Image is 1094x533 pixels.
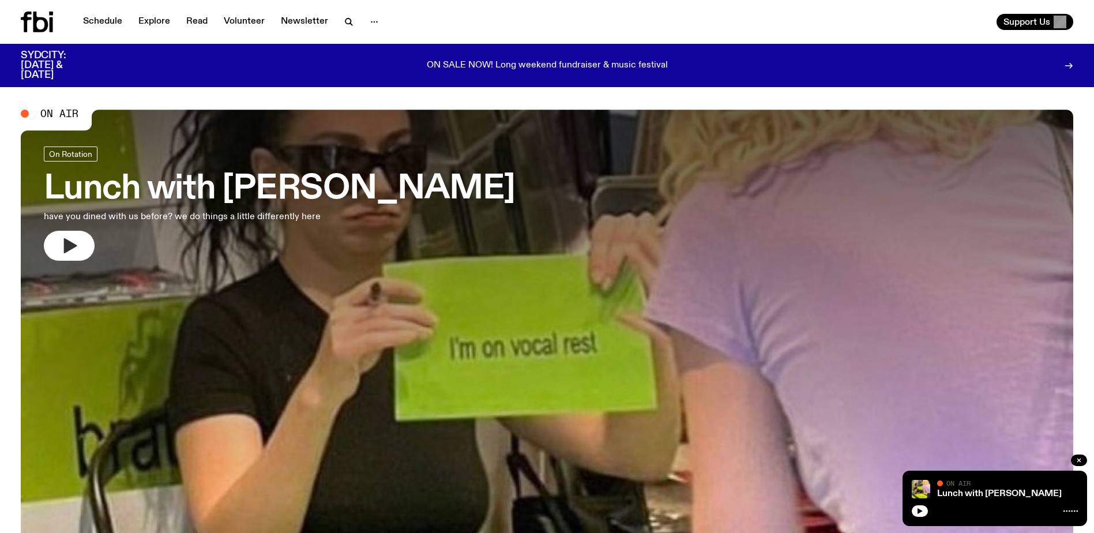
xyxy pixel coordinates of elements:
[44,173,515,205] h3: Lunch with [PERSON_NAME]
[21,51,95,80] h3: SYDCITY: [DATE] & [DATE]
[40,108,78,119] span: On Air
[274,14,335,30] a: Newsletter
[44,147,515,261] a: Lunch with [PERSON_NAME]have you dined with us before? we do things a little differently here
[217,14,272,30] a: Volunteer
[427,61,668,71] p: ON SALE NOW! Long weekend fundraiser & music festival
[179,14,215,30] a: Read
[44,147,97,162] a: On Rotation
[937,489,1062,498] a: Lunch with [PERSON_NAME]
[131,14,177,30] a: Explore
[997,14,1073,30] button: Support Us
[49,149,92,158] span: On Rotation
[76,14,129,30] a: Schedule
[1003,17,1050,27] span: Support Us
[44,210,339,224] p: have you dined with us before? we do things a little differently here
[946,479,971,487] span: On Air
